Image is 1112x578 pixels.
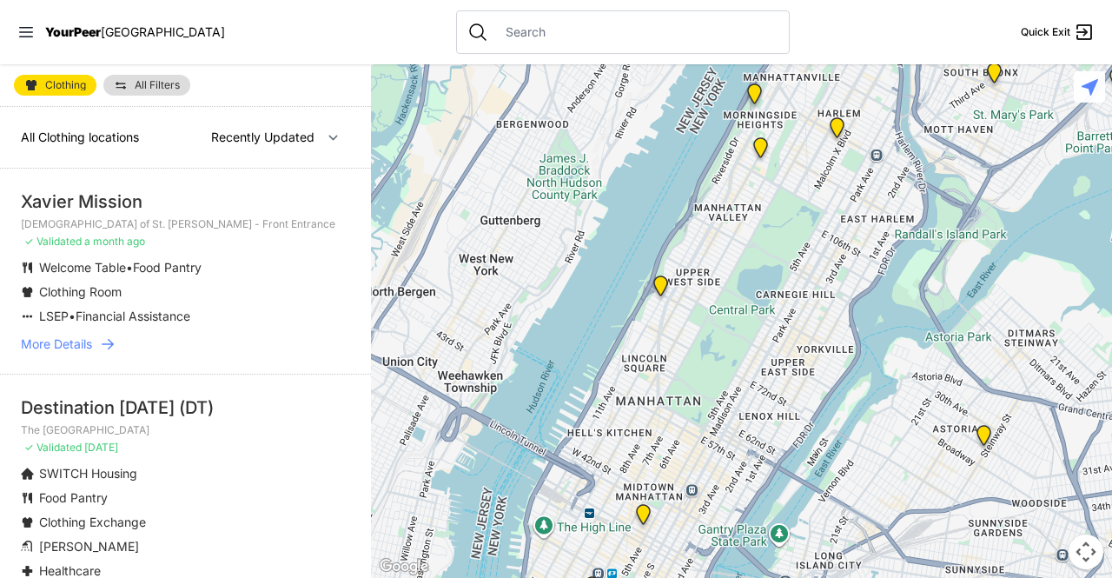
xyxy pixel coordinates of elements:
div: Xavier Mission [21,189,350,214]
span: Quick Exit [1021,25,1070,39]
span: Financial Assistance [76,309,190,323]
span: Welcome Table [39,260,126,275]
a: More Details [21,336,350,353]
a: Open this area in Google Maps (opens a new window) [375,555,433,578]
span: ✓ Validated [24,441,82,454]
span: LSEP [39,309,69,323]
span: Food Pantry [133,260,202,275]
a: Quick Exit [1021,22,1095,43]
p: [DEMOGRAPHIC_DATA] of St. [PERSON_NAME] - Front Entrance [21,217,350,231]
p: The [GEOGRAPHIC_DATA] [21,423,350,437]
a: All Filters [103,75,190,96]
span: [DATE] [84,441,118,454]
span: Healthcare [39,563,101,578]
span: • [126,260,133,275]
div: The Cathedral Church of St. John the Divine [750,137,771,165]
span: Clothing [45,80,86,90]
span: All Clothing locations [21,130,139,144]
button: Map camera controls [1069,535,1103,569]
a: Clothing [14,75,96,96]
span: All Filters [135,80,180,90]
span: • [69,309,76,323]
span: More Details [21,336,92,353]
span: [GEOGRAPHIC_DATA] [101,24,225,39]
div: Manhattan [744,83,765,111]
span: ✓ Validated [24,235,82,248]
img: Google [375,555,433,578]
span: Clothing Exchange [39,515,146,529]
span: [PERSON_NAME] [39,539,139,554]
div: The Bronx Pride Center [983,63,1005,90]
span: YourPeer [45,24,101,39]
span: Food Pantry [39,490,108,505]
span: SWITCH Housing [39,466,137,481]
span: a month ago [84,235,145,248]
input: Search [495,23,778,41]
span: Clothing Room [39,284,122,299]
a: YourPeer[GEOGRAPHIC_DATA] [45,27,225,37]
div: Destination [DATE] (DT) [21,395,350,420]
